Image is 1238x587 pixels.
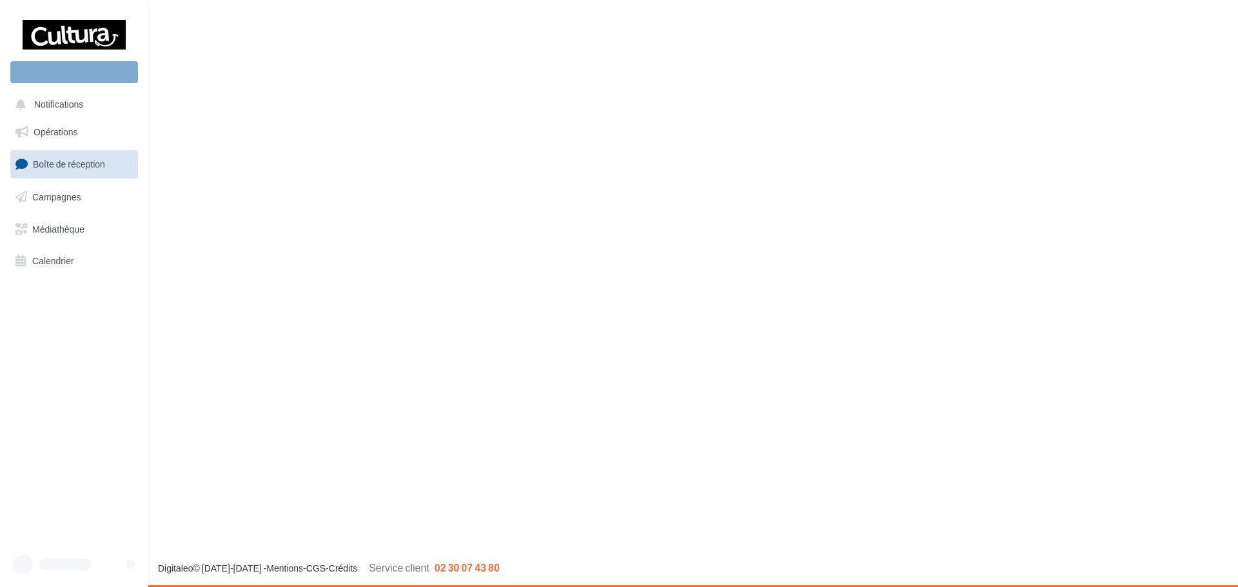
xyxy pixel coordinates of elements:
a: Boîte de réception [8,150,141,178]
a: CGS [306,563,326,573]
a: Calendrier [8,247,141,274]
a: Opérations [8,119,141,146]
span: 02 30 07 43 80 [435,561,500,573]
span: Service client [369,561,429,573]
a: Médiathèque [8,216,141,243]
span: Opérations [34,126,77,137]
a: Campagnes [8,184,141,211]
a: Mentions [266,563,303,573]
span: Calendrier [32,255,74,266]
span: Campagnes [32,191,81,202]
span: © [DATE]-[DATE] - - - [158,563,500,573]
span: Notifications [34,99,83,110]
a: Crédits [329,563,357,573]
span: Médiathèque [32,223,84,234]
div: Nouvelle campagne [10,61,138,83]
a: Digitaleo [158,563,193,573]
span: Boîte de réception [33,159,105,169]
